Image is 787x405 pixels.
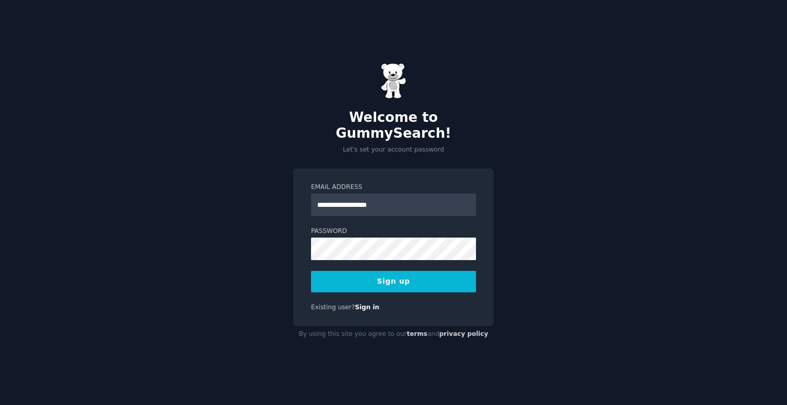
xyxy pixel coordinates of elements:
button: Sign up [311,271,476,292]
a: privacy policy [439,330,488,337]
label: Password [311,227,476,236]
a: terms [407,330,427,337]
div: By using this site you agree to our and [293,326,494,343]
a: Sign in [355,304,380,311]
h2: Welcome to GummySearch! [293,110,494,142]
img: Gummy Bear [381,63,406,99]
span: Existing user? [311,304,355,311]
p: Let's set your account password [293,145,494,155]
label: Email Address [311,183,476,192]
